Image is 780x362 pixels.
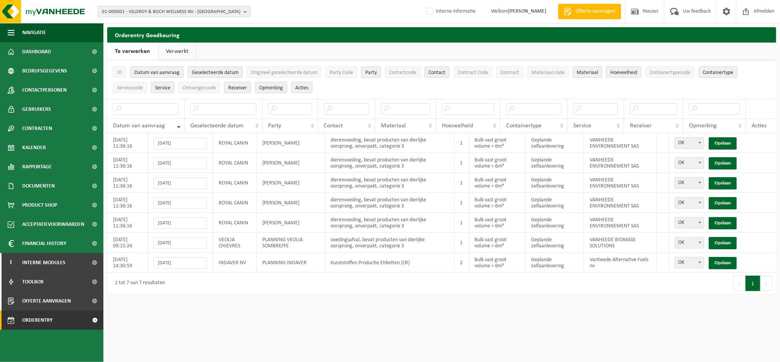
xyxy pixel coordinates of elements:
[228,85,247,91] span: Receiver
[259,85,283,91] span: Opmerking
[117,70,122,76] span: ID
[257,193,325,213] td: [PERSON_NAME]
[107,173,148,193] td: [DATE] 11:36:16
[330,70,353,76] span: Party Code
[424,66,450,78] button: ContactContact: Activate to sort
[442,123,473,129] span: Hoeveelheid
[709,257,737,269] a: Opslaan
[257,213,325,233] td: [PERSON_NAME]
[469,133,526,153] td: Bulk vast groot volume > 6m³
[526,133,584,153] td: Geplande zelfaanlevering
[577,70,598,76] span: Materiaal
[455,173,469,193] td: 1
[508,8,546,14] strong: [PERSON_NAME]
[455,133,469,153] td: 1
[22,311,87,330] span: Orderentry Goedkeuring
[709,237,737,249] a: Opslaan
[709,197,737,209] a: Opslaan
[192,70,239,76] span: Geselecteerde datum
[649,70,690,76] span: Containertypecode
[224,82,251,93] button: ReceiverReceiver: Activate to sort
[22,81,67,100] span: Contactpersonen
[469,213,526,233] td: Bulk vast groot volume > 6m³
[111,276,165,290] div: 1 tot 7 van 7 resultaten
[325,173,455,193] td: dierenvoeding, bevat producten van dierlijke oorsprong, onverpakt, categorie 3
[134,70,180,76] span: Datum van aanvraag
[22,119,52,138] span: Contracten
[455,193,469,213] td: 1
[574,8,617,15] span: Offerte aanvragen
[257,153,325,173] td: [PERSON_NAME]
[675,157,704,169] span: OK
[22,291,71,311] span: Offerte aanvragen
[428,70,445,76] span: Contact
[675,257,704,268] span: OK
[526,153,584,173] td: Geplande zelfaanlevering
[22,196,57,215] span: Product Shop
[251,70,317,76] span: Origineel geselecteerde datum
[381,123,406,129] span: Materiaal
[107,43,158,60] a: Te verwerken
[325,153,455,173] td: dierenvoeding, bevat producten van dierlijke oorsprong, onverpakt, categorie 3
[689,123,717,129] span: Opmerking
[675,257,704,268] span: OK
[22,157,52,176] span: Rapportage
[584,233,657,253] td: VANHEEDE BIOMASS SOLUTIONS
[389,70,416,76] span: Contactcode
[675,217,704,228] span: OK
[469,193,526,213] td: Bulk vast groot volume > 6m³
[325,213,455,233] td: dierenvoeding, bevat producten van dierlijke oorsprong, onverpakt, categorie 3
[365,70,377,76] span: Party
[107,253,148,273] td: [DATE] 14:30:59
[107,27,776,42] h2: Orderentry Goedkeuring
[325,233,455,253] td: voedingsafval, bevat producten van dierlijke oorsprong, onverpakt, categorie 3
[113,66,126,78] button: IDID: Activate to sort
[22,61,67,81] span: Bedrijfsgegevens
[709,217,737,229] a: Opslaan
[257,233,325,253] td: PLANNING VEOLIA SOMBREFFE
[190,123,244,129] span: Geselecteerde datum
[675,217,704,229] span: OK
[453,66,492,78] button: Contract CodeContract Code: Activate to sort
[107,233,148,253] td: [DATE] 09:15:24
[257,133,325,153] td: [PERSON_NAME]
[324,123,343,129] span: Contact
[458,70,488,76] span: Contract Code
[107,153,148,173] td: [DATE] 11:36:16
[506,123,541,129] span: Containertype
[325,66,357,78] button: Party CodeParty Code: Activate to sort
[527,66,569,78] button: Materiaal codeMateriaal code: Activate to sort
[698,66,737,78] button: ContainertypeContainertype: Activate to sort
[746,276,760,291] button: 1
[113,82,147,93] button: ServicecodeServicecode: Activate to sort
[610,70,637,76] span: Hoeveelheid
[675,237,704,248] span: OK
[158,43,196,60] a: Verwerkt
[526,213,584,233] td: Geplande zelfaanlevering
[247,66,322,78] button: Origineel geselecteerde datumOrigineel geselecteerde datum: Activate to sort
[584,193,657,213] td: VANHEEDE ENVIRONNEMENT SAS
[130,66,184,78] button: Datum van aanvraagDatum van aanvraag: Activate to remove sorting
[469,253,526,273] td: Bulk vast groot volume > 6m³
[558,4,621,19] a: Offerte aanvragen
[675,178,704,188] span: OK
[183,85,216,91] span: Ontvangercode
[213,173,257,193] td: ROYAL CANIN
[425,6,476,17] label: Interne informatie
[675,138,704,148] span: OK
[455,213,469,233] td: 1
[22,176,55,196] span: Documenten
[178,82,220,93] button: OntvangercodeOntvangercode: Activate to sort
[22,234,66,253] span: Financial History
[98,6,251,17] button: 01-000001 - VILLEROY & BOCH WELLNESS NV - [GEOGRAPHIC_DATA]
[155,85,170,91] span: Service
[733,276,746,291] button: Previous
[645,66,695,78] button: ContainertypecodeContainertypecode: Activate to sort
[361,66,381,78] button: PartyParty: Activate to sort
[325,193,455,213] td: dierenvoeding, bevat producten van dierlijke oorsprong, onverpakt, categorie 3
[572,66,602,78] button: MateriaalMateriaal: Activate to sort
[117,85,143,91] span: Servicecode
[469,173,526,193] td: Bulk vast groot volume > 6m³
[675,137,704,149] span: OK
[102,6,240,18] span: 01-000001 - VILLEROY & BOCH WELLNESS NV - [GEOGRAPHIC_DATA]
